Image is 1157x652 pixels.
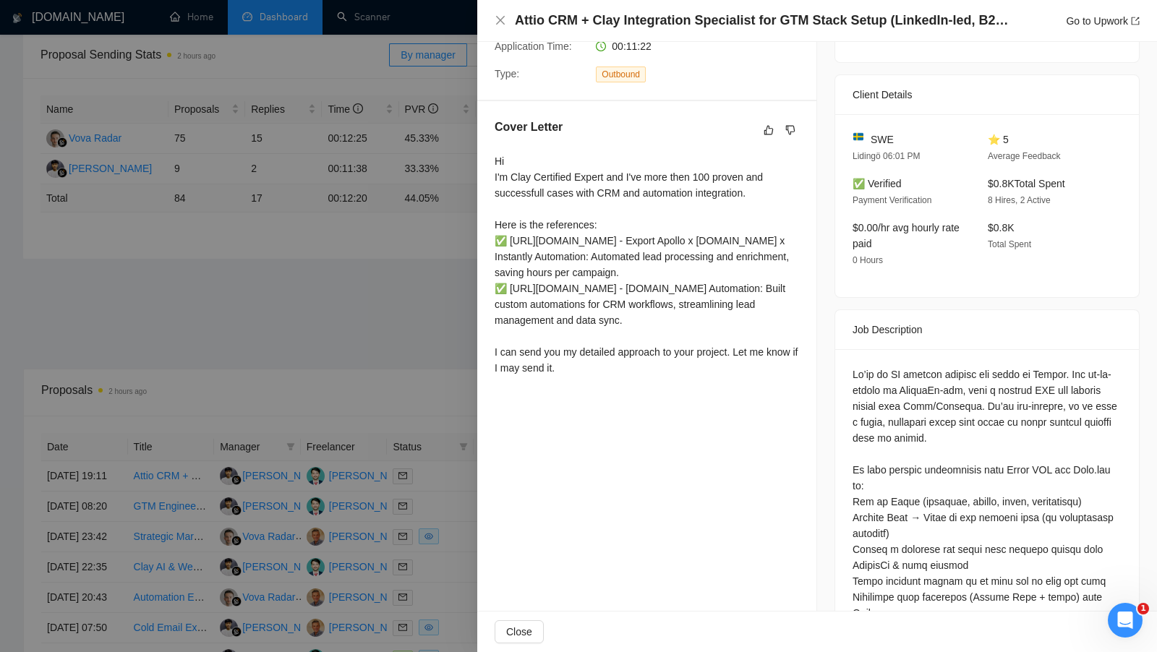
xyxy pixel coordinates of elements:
[495,119,563,136] h5: Cover Letter
[782,121,799,139] button: dislike
[506,624,532,640] span: Close
[853,75,1122,114] div: Client Details
[988,134,1009,145] span: ⭐ 5
[612,40,652,52] span: 00:11:22
[596,41,606,51] span: clock-circle
[988,151,1061,161] span: Average Feedback
[495,14,506,26] span: close
[495,40,572,52] span: Application Time:
[785,124,795,136] span: dislike
[1137,603,1149,614] span: 1
[988,239,1031,249] span: Total Spent
[853,132,863,142] img: 🇸🇪
[988,178,1065,189] span: $0.8K Total Spent
[495,620,544,643] button: Close
[1066,15,1140,27] a: Go to Upworkexport
[495,14,506,27] button: Close
[853,195,931,205] span: Payment Verification
[988,195,1051,205] span: 8 Hires, 2 Active
[1131,17,1140,25] span: export
[515,12,1014,30] h4: Attio CRM + Clay Integration Specialist for GTM Stack Setup (LinkedIn-led, B2B, Legal Services)
[871,132,894,147] span: SWE
[764,124,774,136] span: like
[853,151,920,161] span: Lidingö 06:01 PM
[988,222,1015,233] span: $0.8K
[853,178,902,189] span: ✅ Verified
[760,121,777,139] button: like
[853,255,883,265] span: 0 Hours
[596,67,646,82] span: Outbound
[853,310,1122,349] div: Job Description
[495,153,799,376] div: Hi I'm Clay Certified Expert and I've more then 100 proven and successfull cases with CRM and aut...
[495,68,519,80] span: Type:
[1108,603,1143,638] iframe: Intercom live chat
[853,222,960,249] span: $0.00/hr avg hourly rate paid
